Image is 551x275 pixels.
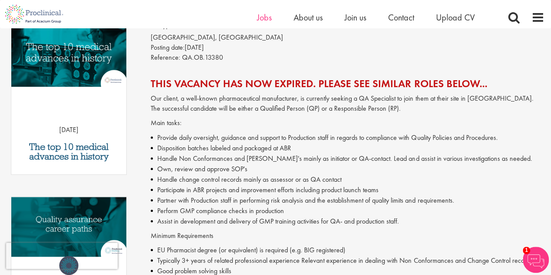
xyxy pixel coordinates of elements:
p: [DATE] [11,125,126,135]
a: About us [294,12,323,23]
a: Link to a post [11,27,126,104]
p: Main tasks: [151,118,544,128]
label: Reference: [151,53,180,63]
li: Handle change control records mainly as assessor or as QA contact [151,174,544,185]
span: Posting date: [151,43,185,52]
li: Disposition batches labeled and packaged at ABR [151,143,544,153]
p: Our client, a well-known pharmaceutical manufacturer, is currently seeking a QA Specialist to joi... [151,94,544,114]
li: Assist in development and delivery of GMP training activities for QA- and production staff. [151,216,544,227]
li: Provide daily oversight, guidance and support to Production staff in regards to compliance with Q... [151,132,544,143]
img: Chatbot [523,247,549,273]
li: EU Pharmacist degree (or equivalent) is required (e.g. BIG registered) [151,245,544,255]
a: Upload CV [436,12,475,23]
a: Jobs [257,12,272,23]
li: Handle Non Conformances and [PERSON_NAME]'s mainly as initiator or QA-contact. Lead and assist in... [151,153,544,164]
a: The top 10 medical advances in history [16,142,122,161]
div: [DATE] [151,43,544,53]
img: Top 10 medical advances in history [11,27,126,87]
div: [GEOGRAPHIC_DATA], [GEOGRAPHIC_DATA] [151,33,544,43]
span: 1 [523,247,530,254]
li: Typically 3+ years of related professional experience Relevant experience in dealing with Non Con... [151,255,544,266]
p: Minimum Requirements [151,231,544,241]
li: Perform GMP compliance checks in production [151,206,544,216]
span: QA.OB.13380 [182,53,223,62]
iframe: reCAPTCHA [6,243,118,269]
a: Contact [388,12,414,23]
h2: This vacancy has now expired. Please see similar roles below... [151,78,544,89]
li: Own, review and approve SOP's [151,164,544,174]
li: Participate in ABR projects and improvement efforts including product launch teams [151,185,544,195]
a: Link to a post [11,197,126,274]
a: Join us [345,12,366,23]
li: Partner with Production staff in performing risk analysis and the establishment of quality limits... [151,195,544,206]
